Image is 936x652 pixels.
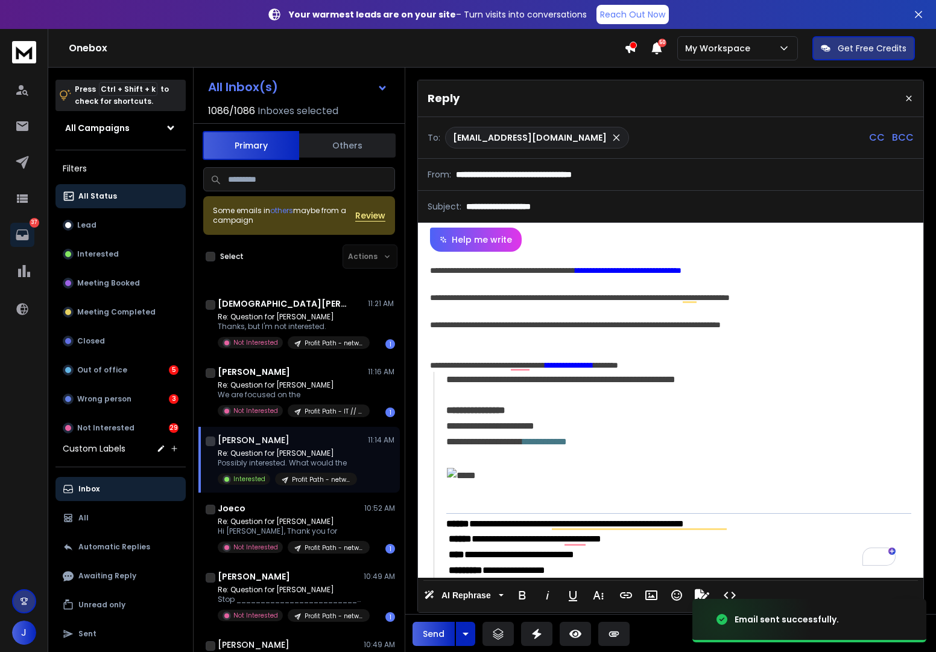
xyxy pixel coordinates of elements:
[418,252,923,578] div: To enrich screen reader interactions, please activate Accessibility in Grammarly extension settings
[364,640,395,650] p: 10:49 AM
[305,339,362,348] p: Profit Path - networking club with ICP
[78,571,136,581] p: Awaiting Reply
[220,252,244,261] label: Select
[428,90,460,107] p: Reply
[55,160,186,177] h3: Filters
[12,621,36,645] button: J
[511,583,534,607] button: Bold (Ctrl+B)
[299,132,396,159] button: Others
[233,406,278,415] p: Not Interested
[55,622,186,646] button: Sent
[428,132,440,144] p: To:
[77,394,131,404] p: Wrong person
[208,104,255,118] span: 1086 / 1086
[169,423,179,433] div: 29
[869,130,885,145] p: CC
[892,130,914,145] p: BCC
[364,503,395,513] p: 10:52 AM
[55,184,186,208] button: All Status
[596,5,669,24] a: Reach Out Now
[55,271,186,295] button: Meeting Booked
[218,458,357,468] p: Possibly interested. What would the
[55,535,186,559] button: Automatic Replies
[718,583,741,607] button: Code View
[615,583,637,607] button: Insert Link (Ctrl+K)
[218,517,362,526] p: Re: Question for [PERSON_NAME]
[368,367,395,377] p: 11:16 AM
[198,75,397,99] button: All Inbox(s)
[55,593,186,617] button: Unread only
[385,407,395,417] div: 1
[691,583,713,607] button: Signature
[77,249,119,259] p: Interested
[218,322,362,331] p: Thanks, but I'm not interested.
[368,299,395,308] p: 11:21 AM
[30,218,39,228] p: 37
[233,475,265,484] p: Interested
[233,611,278,620] p: Not Interested
[55,564,186,588] button: Awaiting Reply
[78,513,89,523] p: All
[430,228,522,252] button: Help me write
[55,477,186,501] button: Inbox
[99,82,157,96] span: Ctrl + Shift + k
[69,41,624,56] h1: Onebox
[10,223,34,247] a: 37
[355,209,385,222] button: Review
[78,191,117,201] p: All Status
[305,407,362,416] p: Profit Path - IT // ceo cmo
[218,434,289,446] h1: [PERSON_NAME]
[665,583,688,607] button: Emoticons
[55,300,186,324] button: Meeting Completed
[428,168,451,181] p: From:
[658,39,666,47] span: 50
[55,358,186,382] button: Out of office5
[305,612,362,621] p: Profit Path - networking club with ICP
[812,36,915,60] button: Get Free Credits
[685,42,755,54] p: My Workspace
[735,613,839,625] div: Email sent successfully.
[218,298,350,310] h1: [DEMOGRAPHIC_DATA][PERSON_NAME]
[77,423,134,433] p: Not Interested
[12,41,36,63] img: logo
[78,600,125,610] p: Unread only
[77,365,127,375] p: Out of office
[587,583,610,607] button: More Text
[838,42,906,54] p: Get Free Credits
[364,572,395,581] p: 10:49 AM
[55,416,186,440] button: Not Interested29
[292,475,350,484] p: Profit Path - networking club with ICP --Rerun
[218,526,362,536] p: Hi [PERSON_NAME], Thank you for
[77,278,140,288] p: Meeting Booked
[258,104,338,118] h3: Inboxes selected
[78,484,100,494] p: Inbox
[203,131,299,160] button: Primary
[439,590,493,601] span: AI Rephrase
[233,543,278,552] p: Not Interested
[385,544,395,554] div: 1
[218,502,245,514] h1: Joeco
[218,366,290,378] h1: [PERSON_NAME]
[640,583,663,607] button: Insert Image (Ctrl+P)
[55,116,186,140] button: All Campaigns
[65,122,130,134] h1: All Campaigns
[453,132,607,144] p: [EMAIL_ADDRESS][DOMAIN_NAME]
[213,206,355,225] div: Some emails in maybe from a campaign
[55,506,186,530] button: All
[385,612,395,622] div: 1
[289,8,587,21] p: – Turn visits into conversations
[368,435,395,445] p: 11:14 AM
[218,639,289,651] h1: [PERSON_NAME]
[270,205,293,216] span: others
[305,543,362,552] p: Profit Path - networking club with ICP
[77,336,105,346] p: Closed
[78,629,96,639] p: Sent
[218,390,362,400] p: We are focused on the
[63,443,125,455] h3: Custom Labels
[55,242,186,266] button: Interested
[422,583,506,607] button: AI Rephrase
[78,542,150,552] p: Automatic Replies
